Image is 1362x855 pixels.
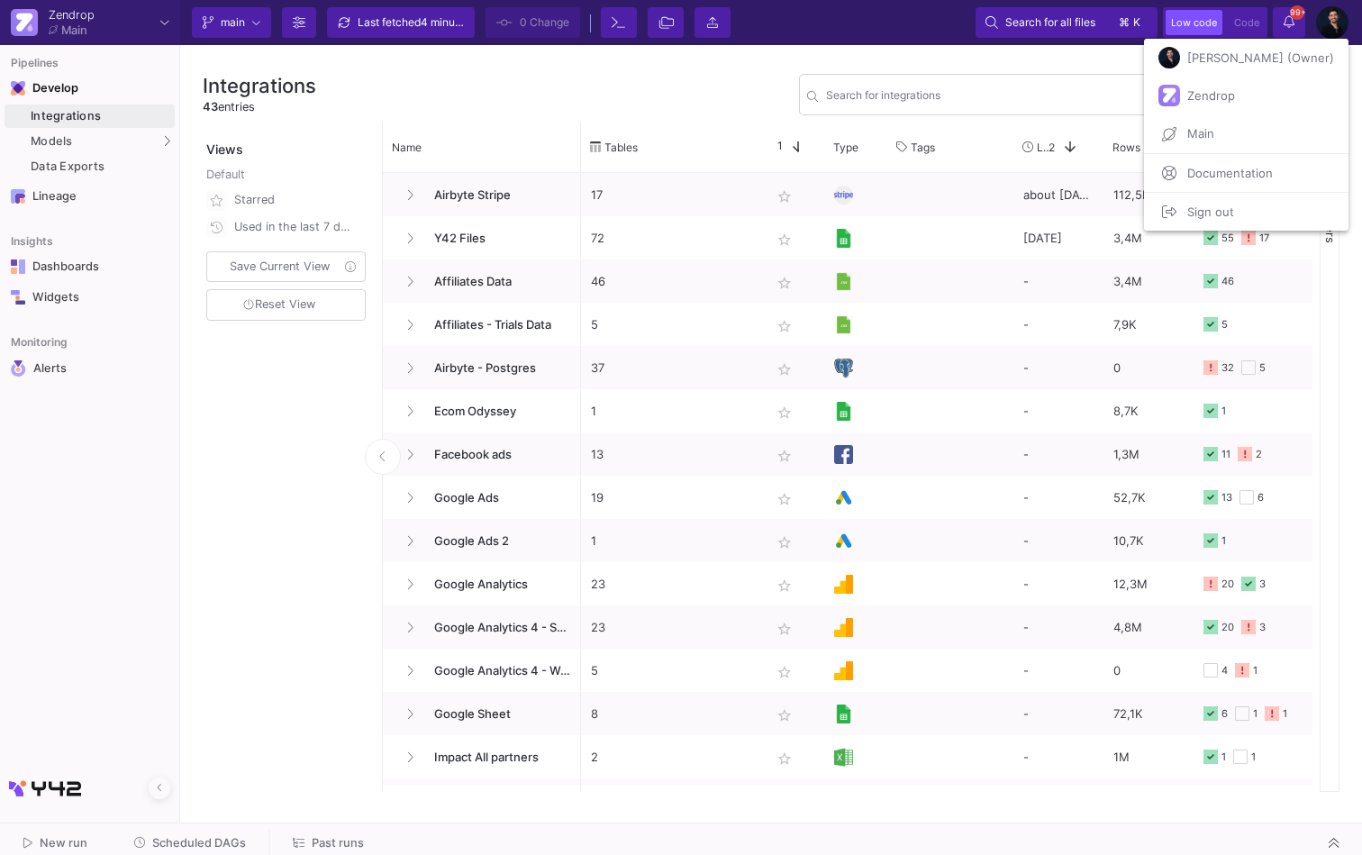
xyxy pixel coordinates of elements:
[1180,198,1234,225] span: Sign out
[1180,44,1334,71] span: [PERSON_NAME] (Owner)
[1180,126,1214,141] span: Main
[1158,47,1180,68] img: AEdFTp4qS-yNjLRFzIqfVSZjPnwY4pNsNDGrliXjX5Uh=s96-c
[1144,154,1348,192] a: Documentation
[1158,85,1180,106] img: qZXOSqkTtPuVcXVzF40oUlM07HVTwZXfPK0UuWA2.png
[1180,159,1273,186] span: Documentation
[1144,193,1348,231] button: Sign out
[1180,82,1235,109] span: Zendrop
